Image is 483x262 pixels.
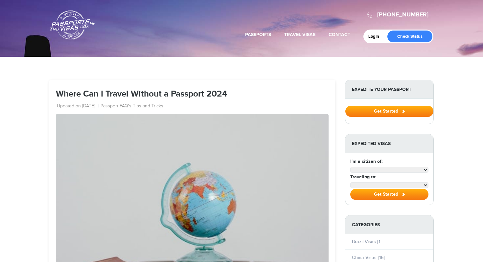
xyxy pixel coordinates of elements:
a: Passports & [DOMAIN_NAME] [50,10,96,40]
button: Get Started [350,189,428,200]
h1: Where Can I Travel Without a Passport 2024 [56,90,329,99]
a: Tips and Tricks [133,103,163,110]
a: Contact [329,32,350,37]
a: Get Started [345,108,433,114]
button: Get Started [345,106,433,117]
a: Brazil Visas [1] [352,239,381,245]
a: China Visas [16] [352,255,385,260]
a: Check Status [387,31,432,42]
a: Passports [245,32,271,37]
strong: Categories [345,215,433,234]
label: Traveling to: [350,173,376,180]
a: Travel Visas [284,32,315,37]
a: Passport FAQ's [101,103,131,110]
a: [PHONE_NUMBER] [377,11,428,18]
a: Login [368,34,384,39]
label: I'm a citizen of: [350,158,382,165]
strong: Expedited Visas [345,134,433,153]
li: Updated on [DATE] [57,103,99,110]
strong: Expedite Your Passport [345,80,433,99]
